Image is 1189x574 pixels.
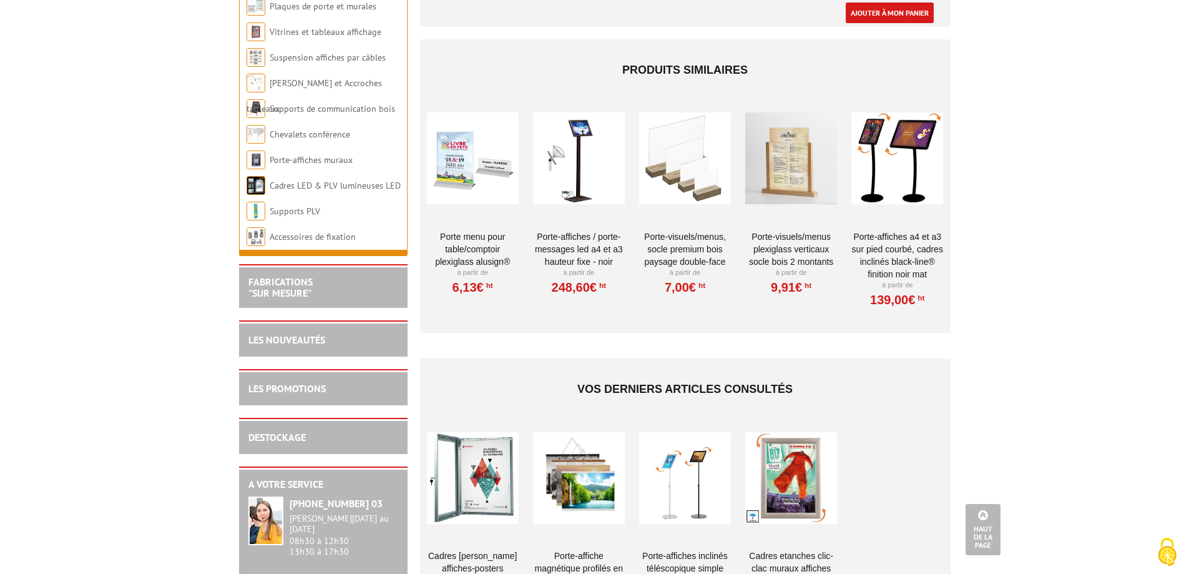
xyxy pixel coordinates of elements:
p: À partir de [745,268,837,278]
a: Plaques de porte et murales [270,1,376,12]
a: Supports de communication bois [270,103,395,114]
img: Chevalets conférence [247,125,265,144]
a: [PERSON_NAME] et Accroches tableaux [247,77,382,114]
a: 248,60€HT [552,284,606,291]
strong: [PHONE_NUMBER] 03 [290,497,383,510]
a: Porte-affiches A4 et A3 sur pied courbé, cadres inclinés Black-Line® finition noir mat [851,230,943,280]
div: [PERSON_NAME][DATE] au [DATE] [290,513,398,535]
h2: A votre service [248,479,398,490]
a: Supports PLV [270,205,320,217]
img: widget-service.jpg [248,497,283,545]
a: 7,00€HT [665,284,705,291]
span: Vos derniers articles consultés [577,383,793,395]
a: Porte-affiches / Porte-messages LED A4 et A3 hauteur fixe - Noir [533,230,625,268]
a: Porte-affiches muraux [270,154,353,166]
img: Cimaises et Accroches tableaux [247,74,265,92]
p: À partir de [427,268,519,278]
sup: HT [802,281,811,290]
p: À partir de [533,268,625,278]
a: Chevalets conférence [270,129,350,140]
sup: HT [696,281,705,290]
a: LES PROMOTIONS [248,382,326,395]
sup: HT [484,281,493,290]
a: Ajouter à mon panier [846,2,934,23]
sup: HT [597,281,606,290]
a: 139,00€HT [870,296,924,304]
a: Cadres LED & PLV lumineuses LED [270,180,401,191]
img: Suspension affiches par câbles [247,48,265,67]
img: Cadres LED & PLV lumineuses LED [247,176,265,195]
a: Porte Menu pour table/comptoir Plexiglass AluSign® [427,230,519,268]
a: Suspension affiches par câbles [270,52,386,63]
a: PORTE-VISUELS/MENUS, SOCLE PREMIUM BOIS PAYSAGE DOUBLE-FACE [639,230,731,268]
button: Cookies (fenêtre modale) [1145,532,1189,574]
a: Porte-Visuels/Menus Plexiglass Verticaux Socle Bois 2 Montants [745,230,837,268]
a: DESTOCKAGE [248,431,306,443]
a: LES NOUVEAUTÉS [248,334,325,346]
a: 6,13€HT [453,284,493,291]
img: Cookies (fenêtre modale) [1152,537,1183,568]
img: Porte-affiches muraux [247,151,265,169]
a: FABRICATIONS"Sur Mesure" [248,275,313,299]
a: Haut de la page [966,504,1001,555]
sup: HT [915,294,924,302]
div: 08h30 à 12h30 13h30 à 17h30 [290,513,398,557]
img: Supports PLV [247,202,265,220]
a: Vitrines et tableaux affichage [270,26,381,37]
p: À partir de [851,280,943,290]
span: Produits similaires [622,64,748,76]
p: À partir de [639,268,731,278]
img: Vitrines et tableaux affichage [247,22,265,41]
img: Accessoires de fixation [247,227,265,246]
a: Accessoires de fixation [270,231,356,242]
a: 9,91€HT [771,284,811,291]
